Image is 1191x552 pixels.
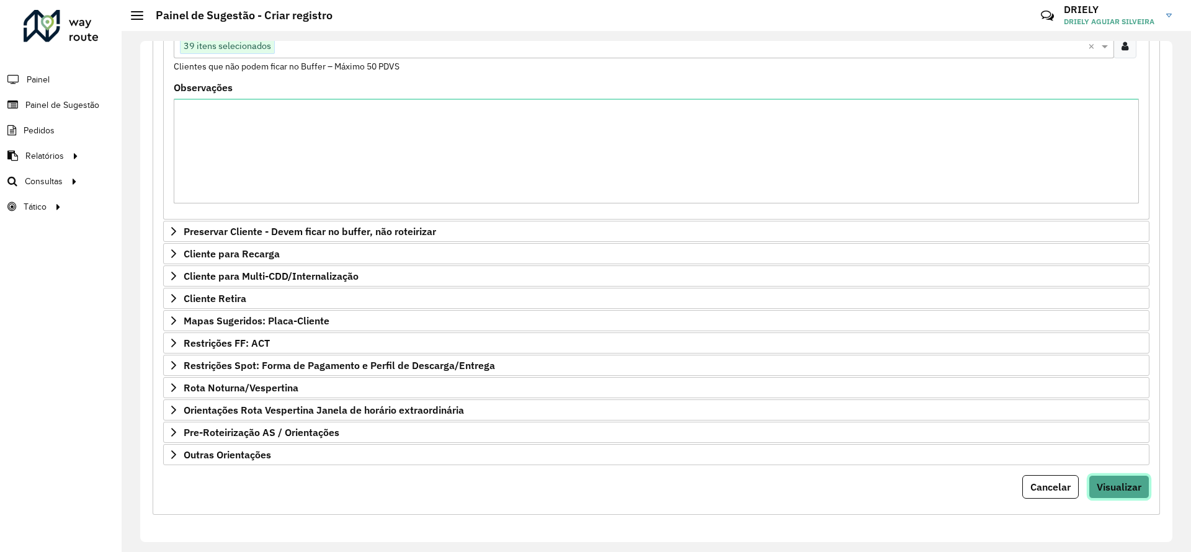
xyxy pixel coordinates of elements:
button: Cancelar [1022,475,1079,499]
span: Pedidos [24,124,55,137]
span: Painel [27,73,50,86]
span: 39 itens selecionados [181,38,274,53]
div: Priorizar Cliente - Não podem ficar no buffer [163,12,1149,220]
span: Tático [24,200,47,213]
span: Relatórios [25,149,64,162]
a: Restrições FF: ACT [163,332,1149,354]
span: Cliente Retira [184,293,246,303]
a: Contato Rápido [1034,2,1061,29]
a: Orientações Rota Vespertina Janela de horário extraordinária [163,399,1149,421]
a: Restrições Spot: Forma de Pagamento e Perfil de Descarga/Entrega [163,355,1149,376]
span: Rota Noturna/Vespertina [184,383,298,393]
a: Outras Orientações [163,444,1149,465]
span: Restrições FF: ACT [184,338,270,348]
span: Visualizar [1097,481,1141,493]
span: Outras Orientações [184,450,271,460]
a: Pre-Roteirização AS / Orientações [163,422,1149,443]
label: Observações [174,80,233,95]
button: Visualizar [1089,475,1149,499]
h2: Painel de Sugestão - Criar registro [143,9,332,22]
a: Cliente para Recarga [163,243,1149,264]
a: Cliente Retira [163,288,1149,309]
span: Cliente para Recarga [184,249,280,259]
span: Clear all [1088,38,1099,53]
span: Preservar Cliente - Devem ficar no buffer, não roteirizar [184,226,436,236]
span: Pre-Roteirização AS / Orientações [184,427,339,437]
span: Restrições Spot: Forma de Pagamento e Perfil de Descarga/Entrega [184,360,495,370]
span: Painel de Sugestão [25,99,99,112]
a: Cliente para Multi-CDD/Internalização [163,265,1149,287]
a: Mapas Sugeridos: Placa-Cliente [163,310,1149,331]
span: Cliente para Multi-CDD/Internalização [184,271,359,281]
span: Orientações Rota Vespertina Janela de horário extraordinária [184,405,464,415]
h3: DRIELY [1064,4,1157,16]
span: Consultas [25,175,63,188]
span: DRIELY AGUIAR SILVEIRA [1064,16,1157,27]
span: Cancelar [1030,481,1071,493]
span: Mapas Sugeridos: Placa-Cliente [184,316,329,326]
a: Rota Noturna/Vespertina [163,377,1149,398]
a: Preservar Cliente - Devem ficar no buffer, não roteirizar [163,221,1149,242]
small: Clientes que não podem ficar no Buffer – Máximo 50 PDVS [174,61,399,72]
